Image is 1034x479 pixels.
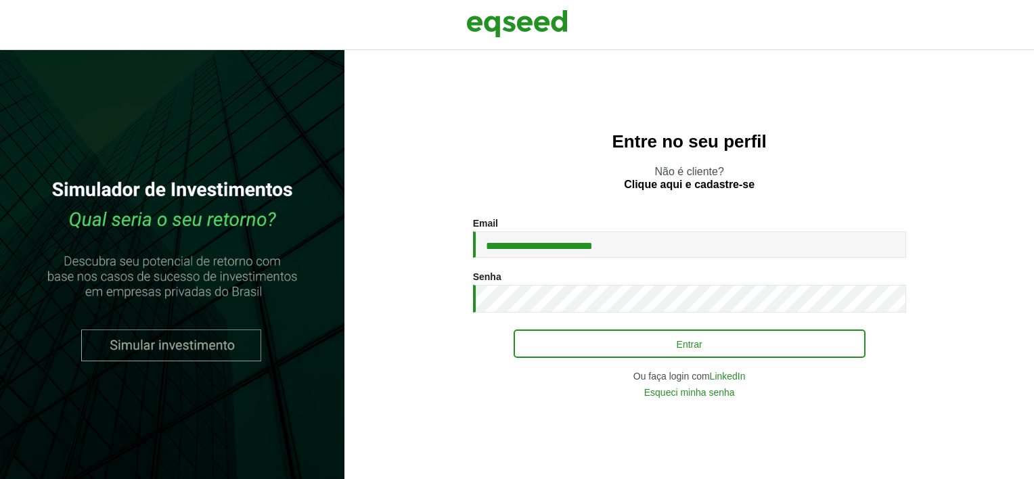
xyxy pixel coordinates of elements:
label: Email [473,219,498,228]
div: Ou faça login com [473,371,906,381]
p: Não é cliente? [372,165,1007,191]
a: Esqueci minha senha [644,388,735,397]
button: Entrar [514,329,866,358]
label: Senha [473,272,501,281]
h2: Entre no seu perfil [372,132,1007,152]
a: Clique aqui e cadastre-se [624,179,755,190]
img: EqSeed Logo [466,7,568,41]
a: LinkedIn [710,371,746,381]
